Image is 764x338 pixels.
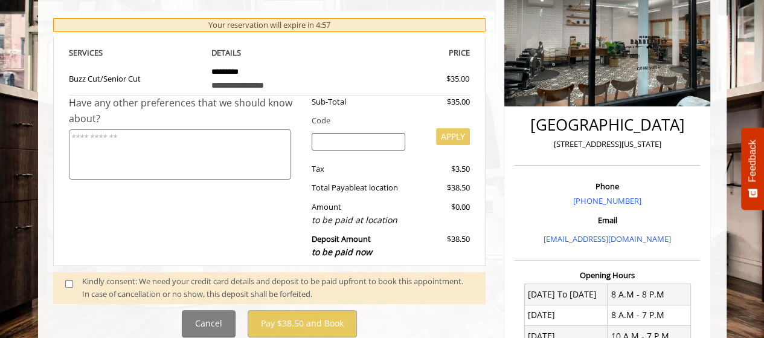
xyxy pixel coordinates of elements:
td: [DATE] [524,305,608,325]
th: DETAILS [202,46,336,60]
th: PRICE [336,46,470,60]
b: Deposit Amount [312,233,372,258]
div: $0.00 [414,201,470,227]
div: Have any other preferences that we should know about? [69,96,303,126]
div: $38.50 [414,181,470,194]
div: $35.00 [414,96,470,108]
th: SERVICE [69,46,203,60]
h3: Opening Hours [515,271,700,279]
td: Buzz Cut/Senior Cut [69,60,203,96]
h2: [GEOGRAPHIC_DATA] [518,116,697,134]
td: 8 A.M - 8 P.M [608,284,691,305]
div: $38.50 [414,233,470,259]
button: Feedback - Show survey [741,128,764,210]
div: Your reservation will expire in 4:57 [53,18,486,32]
div: Amount [303,201,414,227]
span: at location [360,182,398,193]
h3: Phone [518,182,697,190]
div: Kindly consent: We need your credit card details and deposit to be paid upfront to book this appo... [82,275,473,301]
div: $3.50 [414,163,470,175]
button: Cancel [182,310,236,337]
td: 8 A.M - 7 P.M [608,305,691,325]
p: [STREET_ADDRESS][US_STATE] [518,138,697,151]
a: [EMAIL_ADDRESS][DOMAIN_NAME] [544,233,671,244]
div: Sub-Total [303,96,414,108]
a: [PHONE_NUMBER] [573,195,641,206]
span: Feedback [747,140,758,182]
div: to be paid at location [312,213,405,227]
div: Total Payable [303,181,414,194]
div: $35.00 [403,73,469,85]
td: [DATE] To [DATE] [524,284,608,305]
h3: Email [518,216,697,224]
span: to be paid now [312,246,372,258]
div: Tax [303,163,414,175]
div: Code [303,114,470,127]
button: APPLY [436,128,470,145]
button: Pay $38.50 and Book [248,310,357,337]
span: S [98,47,103,58]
